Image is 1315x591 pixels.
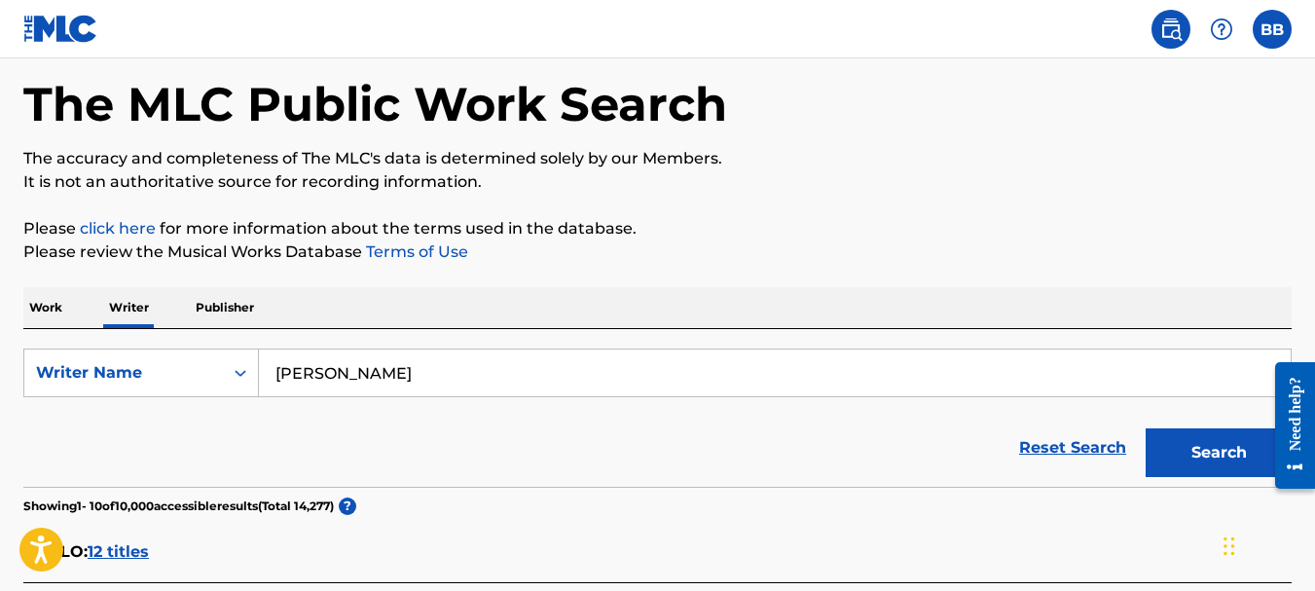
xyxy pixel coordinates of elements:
[1218,498,1315,591] iframe: Chat Widget
[23,15,98,43] img: MLC Logo
[23,240,1292,264] p: Please review the Musical Works Database
[23,349,1292,487] form: Search Form
[1260,347,1315,503] iframe: Resource Center
[1253,10,1292,49] div: User Menu
[103,287,155,328] p: Writer
[1202,10,1241,49] div: Help
[80,219,156,238] a: click here
[190,287,260,328] p: Publisher
[1146,428,1292,477] button: Search
[23,498,334,515] p: Showing 1 - 10 of 10,000 accessible results (Total 14,277 )
[23,75,727,133] h1: The MLC Public Work Search
[1151,10,1190,49] a: Public Search
[1159,18,1183,41] img: search
[1224,517,1235,575] div: Drag
[88,542,149,561] span: 12 titles
[23,170,1292,194] p: It is not an authoritative source for recording information.
[23,217,1292,240] p: Please for more information about the terms used in the database.
[1210,18,1233,41] img: help
[362,242,468,261] a: Terms of Use
[36,361,211,385] div: Writer Name
[339,498,356,515] span: ?
[1009,426,1136,469] a: Reset Search
[23,287,68,328] p: Work
[23,147,1292,170] p: The accuracy and completeness of The MLC's data is determined solely by our Members.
